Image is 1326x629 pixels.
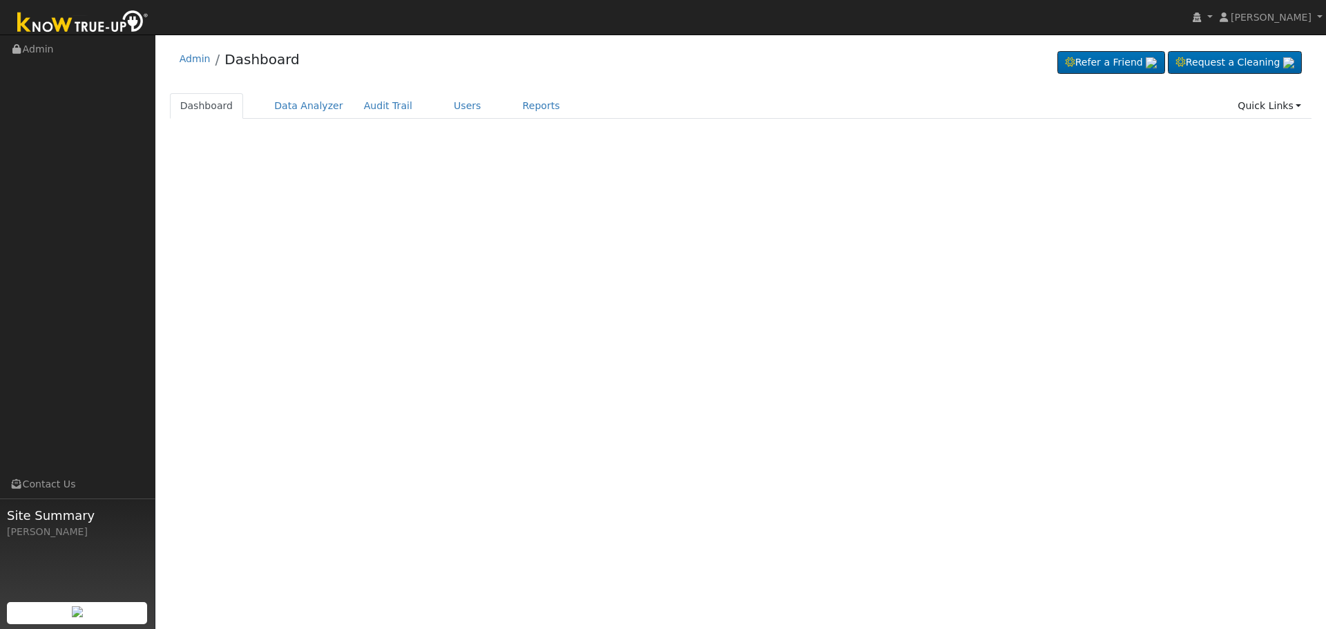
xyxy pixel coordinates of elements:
img: retrieve [1146,57,1157,68]
span: Site Summary [7,506,148,525]
a: Audit Trail [354,93,423,119]
img: retrieve [72,606,83,617]
a: Admin [180,53,211,64]
a: Reports [512,93,570,119]
a: Quick Links [1227,93,1311,119]
a: Refer a Friend [1057,51,1165,75]
div: [PERSON_NAME] [7,525,148,539]
span: [PERSON_NAME] [1231,12,1311,23]
img: Know True-Up [10,8,155,39]
img: retrieve [1283,57,1294,68]
a: Request a Cleaning [1168,51,1302,75]
a: Data Analyzer [264,93,354,119]
a: Dashboard [224,51,300,68]
a: Dashboard [170,93,244,119]
a: Users [443,93,492,119]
